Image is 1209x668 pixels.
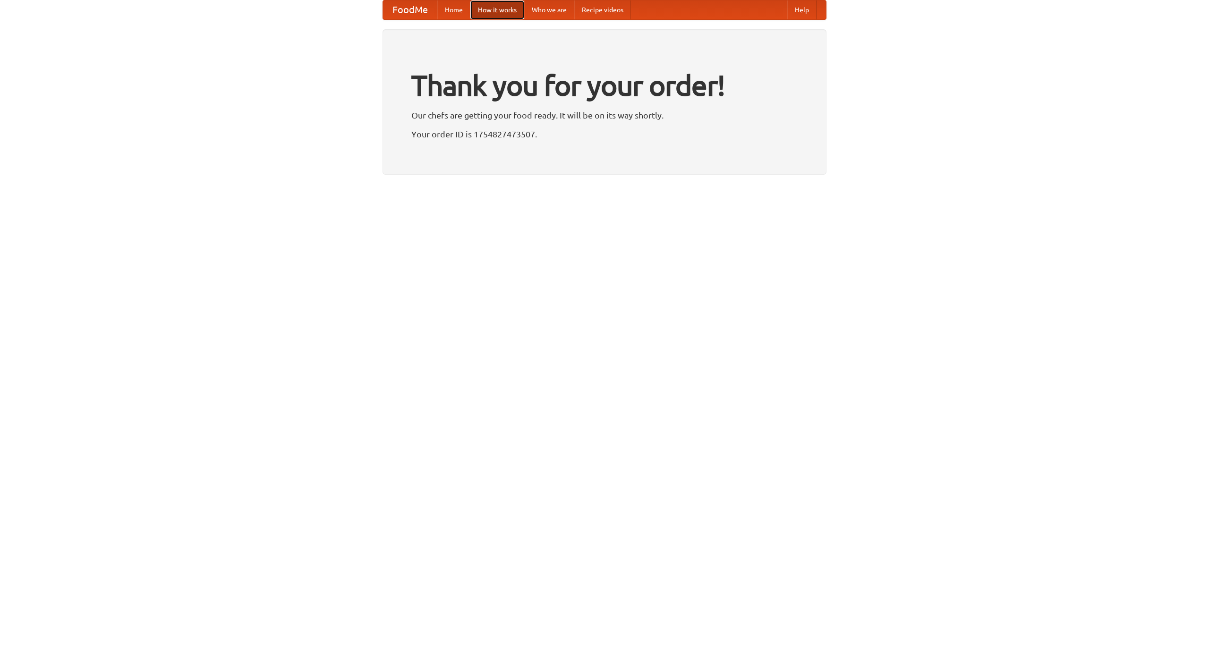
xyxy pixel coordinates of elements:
[383,0,437,19] a: FoodMe
[787,0,817,19] a: Help
[437,0,470,19] a: Home
[411,63,798,108] h1: Thank you for your order!
[524,0,574,19] a: Who we are
[470,0,524,19] a: How it works
[411,108,798,122] p: Our chefs are getting your food ready. It will be on its way shortly.
[411,127,798,141] p: Your order ID is 1754827473507.
[574,0,631,19] a: Recipe videos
